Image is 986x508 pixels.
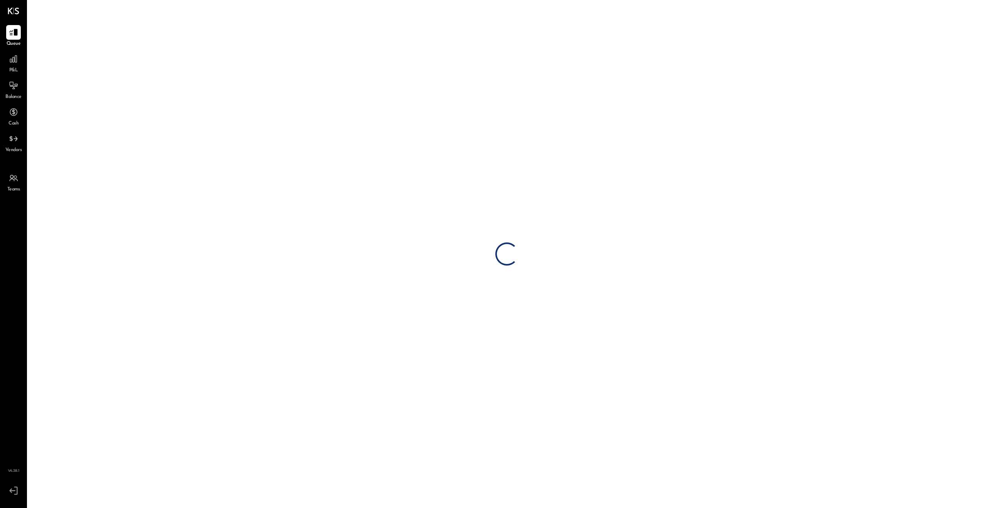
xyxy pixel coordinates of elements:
span: Vendors [5,147,22,154]
a: Queue [0,25,27,47]
span: Cash [8,120,18,127]
span: Teams [7,186,20,193]
a: Vendors [0,131,27,154]
span: Balance [5,94,22,101]
a: Balance [0,78,27,101]
a: Teams [0,171,27,193]
span: P&L [9,67,18,74]
a: P&L [0,52,27,74]
a: Cash [0,105,27,127]
span: Queue [7,40,21,47]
